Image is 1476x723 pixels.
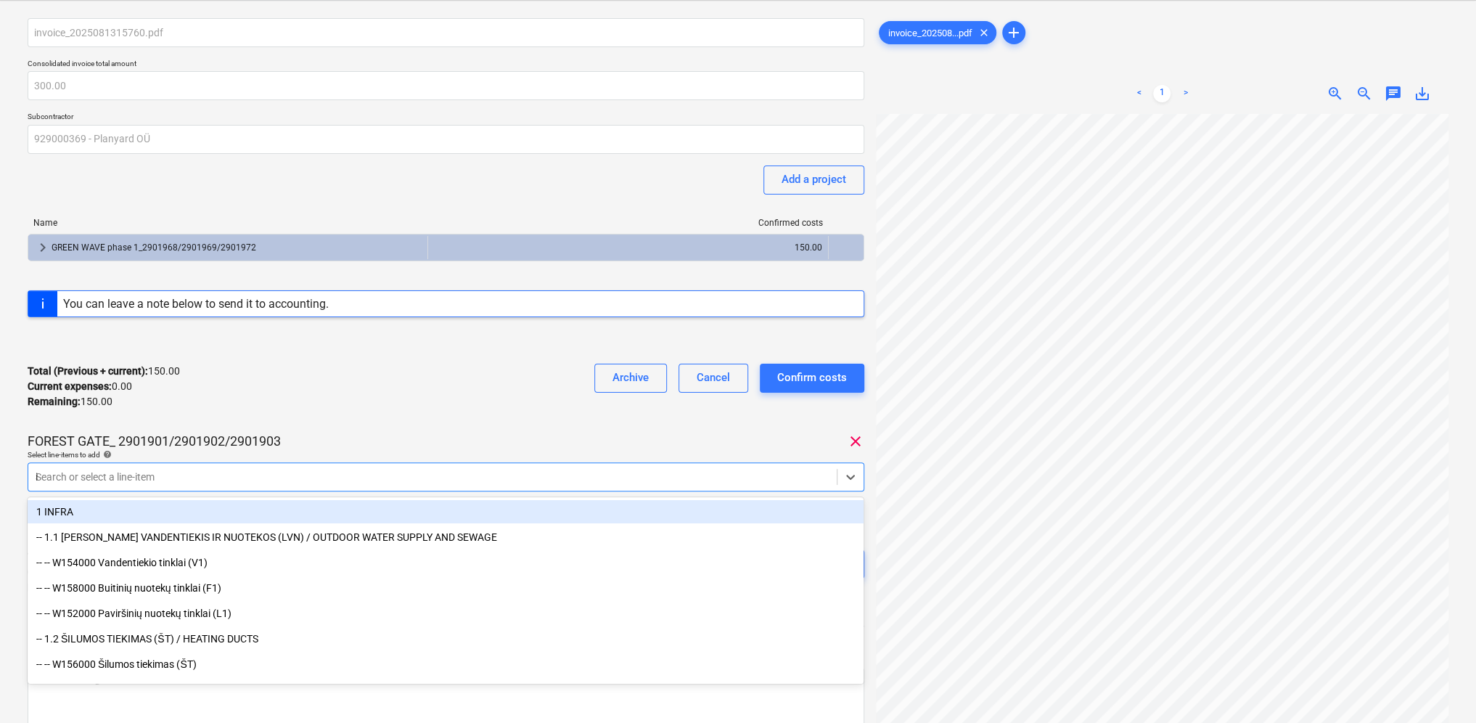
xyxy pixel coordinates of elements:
[28,396,81,407] strong: Remaining :
[28,450,864,459] div: Select line-items to add
[28,551,864,574] div: -- -- W154000 Vandentiekio tinklai (V1)
[880,28,981,38] span: invoice_202508...pdf
[28,71,864,100] input: Consolidated invoice total amount
[760,364,864,393] button: Confirm costs
[678,364,748,393] button: Cancel
[1327,85,1344,102] span: zoom_in
[28,576,864,600] div: -- -- W158000 Buitinių nuotekų tinklai (F1)
[594,364,667,393] button: Archive
[1130,85,1147,102] a: Previous page
[975,24,993,41] span: clear
[1385,85,1402,102] span: chat
[34,239,52,256] span: keyboard_arrow_right
[28,365,148,377] strong: Total (Previous + current) :
[28,526,864,549] div: -- 1.1 [PERSON_NAME] VANDENTIEKIS IR NUOTEKOS (LVN) / OUTDOOR WATER SUPPLY AND SEWAGE
[28,678,864,701] div: -- 1.3 LAUKO ELEKTROS TINKLAS (LE) / OUTDOOR POWER
[28,380,112,392] strong: Current expenses :
[28,112,864,124] p: Subcontractor
[28,433,281,450] p: FOREST GATE_ 2901901/2901902/2901903
[1414,85,1431,102] span: save_alt
[782,170,846,189] div: Add a project
[697,368,730,387] div: Cancel
[763,166,864,195] button: Add a project
[28,526,864,549] div: -- 1.1 LAUKO VANDENTIEKIS IR NUOTEKOS (LVN) / OUTDOOR WATER SUPPLY AND SEWAGE
[28,602,864,625] div: -- -- W152000 Paviršinių nuotekų tinklai (L1)
[428,218,829,228] div: Confirmed costs
[28,218,428,228] div: Name
[879,21,996,44] div: invoice_202508...pdf
[1403,653,1476,723] iframe: Chat Widget
[434,236,821,259] div: 150.00
[847,433,864,450] span: clear
[612,368,649,387] div: Archive
[1176,85,1194,102] a: Next page
[28,18,864,47] input: Consolidated invoice name
[52,236,422,259] div: GREEN WAVE phase 1_2901968/2901969/2901972
[100,450,112,459] span: help
[28,500,864,523] div: 1 INFRA
[28,364,180,379] p: 150.00
[1005,24,1022,41] span: add
[28,653,864,676] div: -- -- W156000 Šilumos tiekimas (ŠT)
[28,125,864,154] input: Subcontractor
[28,59,864,71] p: Consolidated invoice total amount
[28,394,112,409] p: 150.00
[777,368,847,387] div: Confirm costs
[28,379,132,394] p: 0.00
[1356,85,1373,102] span: zoom_out
[28,678,864,701] div: -- 1.3 [PERSON_NAME] ELEKTROS TINKLAS (LE) / OUTDOOR POWER
[1153,85,1170,102] a: Page 1 is your current page
[63,297,329,311] div: You can leave a note below to send it to accounting.
[28,627,864,650] div: -- 1.2 ŠILUMOS TIEKIMAS (ŠT) / HEATING DUCTS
